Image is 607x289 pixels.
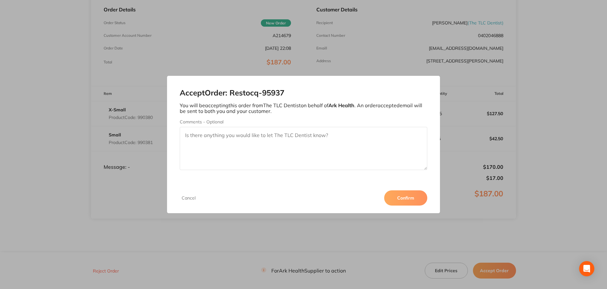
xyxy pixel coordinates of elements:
label: Comments - Optional [180,119,428,124]
b: Ark Health [328,102,354,108]
h2: Accept Order: Restocq- 95937 [180,89,428,97]
button: Cancel [180,195,197,201]
p: You will be accepting this order from The TLC Dentist on behalf of . An order accepted email will... [180,102,428,114]
div: Open Intercom Messenger [579,261,594,276]
button: Confirm [384,190,427,206]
